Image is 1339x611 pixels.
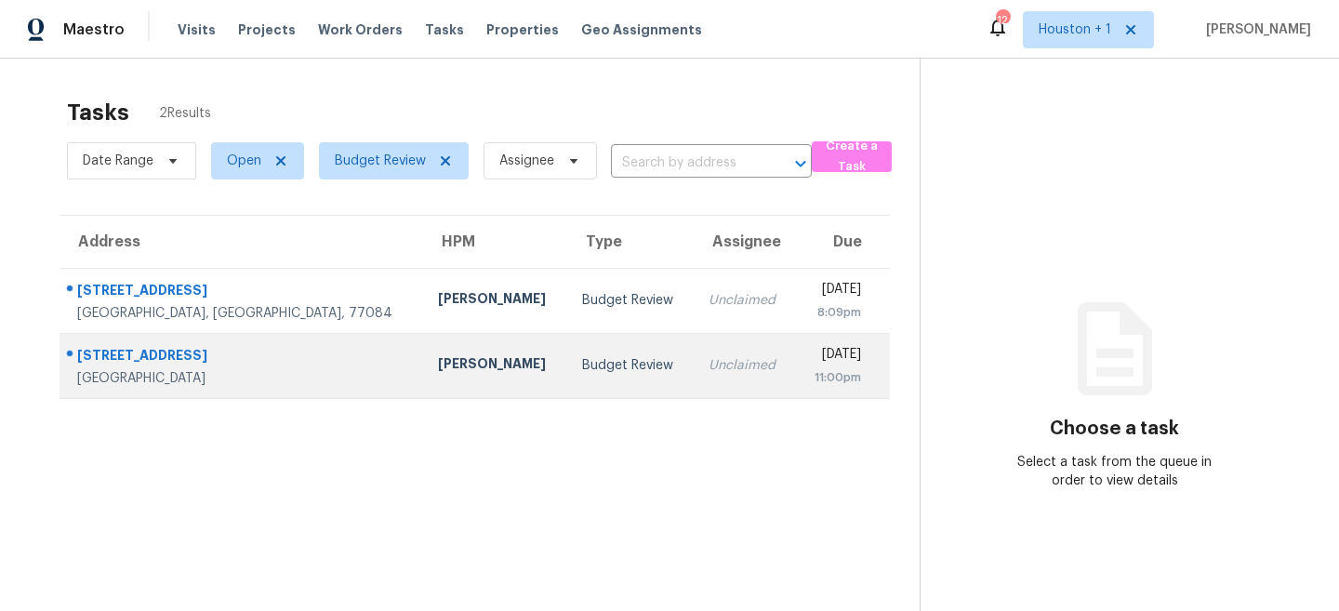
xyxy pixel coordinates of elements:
[425,23,464,36] span: Tasks
[63,20,125,39] span: Maestro
[582,356,679,375] div: Budget Review
[159,104,211,123] span: 2 Results
[694,216,795,268] th: Assignee
[178,20,216,39] span: Visits
[611,149,760,178] input: Search by address
[821,136,882,179] span: Create a Task
[77,281,408,304] div: [STREET_ADDRESS]
[335,152,426,170] span: Budget Review
[60,216,423,268] th: Address
[582,291,679,310] div: Budget Review
[438,289,552,312] div: [PERSON_NAME]
[810,280,861,303] div: [DATE]
[67,103,129,122] h2: Tasks
[1017,453,1212,490] div: Select a task from the queue in order to view details
[318,20,403,39] span: Work Orders
[238,20,296,39] span: Projects
[423,216,567,268] th: HPM
[996,11,1009,30] div: 12
[499,152,554,170] span: Assignee
[567,216,694,268] th: Type
[810,368,861,387] div: 11:00pm
[77,346,408,369] div: [STREET_ADDRESS]
[1050,419,1179,438] h3: Choose a task
[810,303,861,322] div: 8:09pm
[709,356,780,375] div: Unclaimed
[788,151,814,177] button: Open
[795,216,890,268] th: Due
[709,291,780,310] div: Unclaimed
[810,345,861,368] div: [DATE]
[438,354,552,378] div: [PERSON_NAME]
[227,152,261,170] span: Open
[77,369,408,388] div: [GEOGRAPHIC_DATA]
[83,152,153,170] span: Date Range
[486,20,559,39] span: Properties
[581,20,702,39] span: Geo Assignments
[812,141,892,172] button: Create a Task
[1039,20,1111,39] span: Houston + 1
[77,304,408,323] div: [GEOGRAPHIC_DATA], [GEOGRAPHIC_DATA], 77084
[1199,20,1311,39] span: [PERSON_NAME]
